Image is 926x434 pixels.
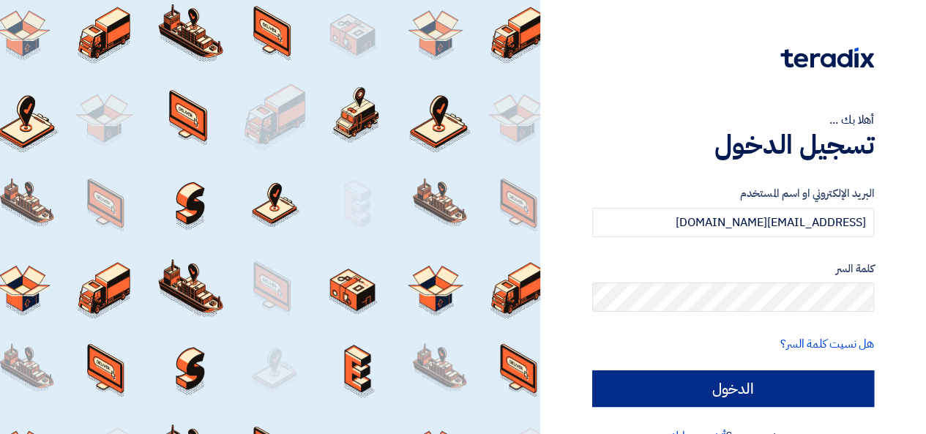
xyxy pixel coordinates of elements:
label: كلمة السر [592,261,874,277]
a: هل نسيت كلمة السر؟ [780,335,874,353]
div: أهلا بك ... [592,111,874,129]
input: أدخل بريد العمل الإلكتروني او اسم المستخدم الخاص بك ... [592,208,874,237]
h1: تسجيل الدخول [592,129,874,161]
label: البريد الإلكتروني او اسم المستخدم [592,185,874,202]
input: الدخول [592,370,874,407]
img: Teradix logo [780,48,874,68]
